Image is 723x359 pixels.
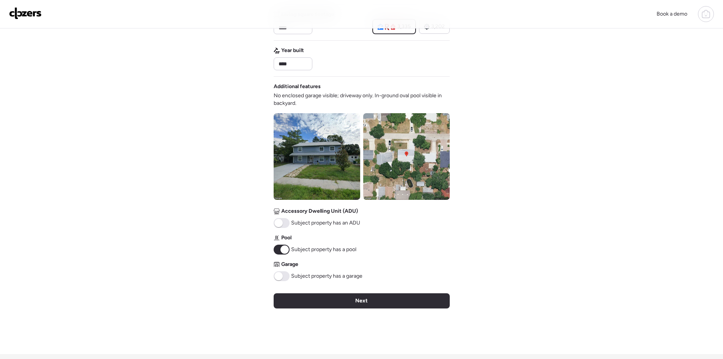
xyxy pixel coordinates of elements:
img: Logo [9,7,42,19]
span: Next [355,297,368,305]
span: Year built [281,47,304,54]
span: No enclosed garage visible; driveway only. In-ground oval pool visible in backyard. [274,92,450,107]
span: Subject property has an ADU [291,219,360,227]
span: Book a demo [657,11,687,17]
span: Additional features [274,83,321,90]
span: Subject property has a garage [291,272,362,280]
span: Pool [281,234,291,242]
span: Accessory Dwelling Unit (ADU) [281,207,358,215]
span: Subject property has a pool [291,246,356,253]
span: Garage [281,261,298,268]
